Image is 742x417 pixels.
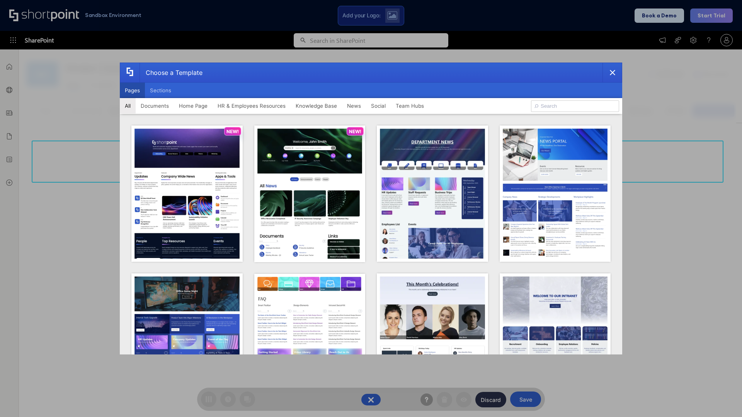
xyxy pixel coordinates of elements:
button: All [120,98,136,114]
input: Search [531,100,619,112]
p: NEW! [226,129,239,134]
button: HR & Employees Resources [213,98,291,114]
div: template selector [120,63,622,354]
div: Choose a Template [140,63,203,82]
button: Documents [136,98,174,114]
button: Home Page [174,98,213,114]
iframe: Chat Widget [703,380,742,417]
button: Team Hubs [391,98,429,114]
button: News [342,98,366,114]
button: Sections [145,83,176,98]
p: NEW! [349,129,361,134]
button: Social [366,98,391,114]
button: Knowledge Base [291,98,342,114]
button: Pages [120,83,145,98]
